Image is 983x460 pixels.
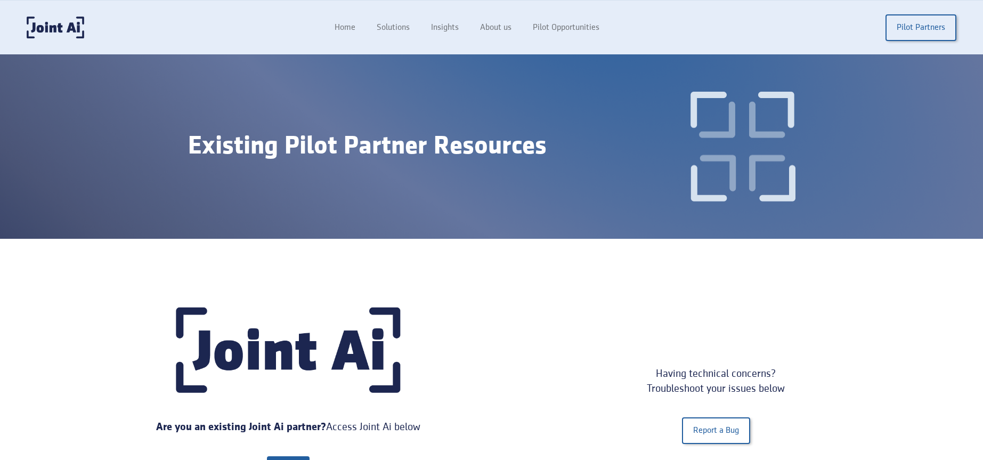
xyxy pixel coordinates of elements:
[885,14,956,41] a: Pilot Partners
[522,18,610,38] a: Pilot Opportunities
[324,18,366,38] a: Home
[420,18,469,38] a: Insights
[27,17,84,38] a: home
[534,366,898,396] div: Having technical concerns? Troubleshoot your issues below
[682,417,750,444] a: Report a Bug
[188,132,547,162] div: Existing Pilot Partner Resources
[469,18,522,38] a: About us
[156,422,326,433] strong: Are you an existing Joint Ai partner?
[366,18,420,38] a: Solutions
[128,419,449,435] div: Access Joint Ai below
